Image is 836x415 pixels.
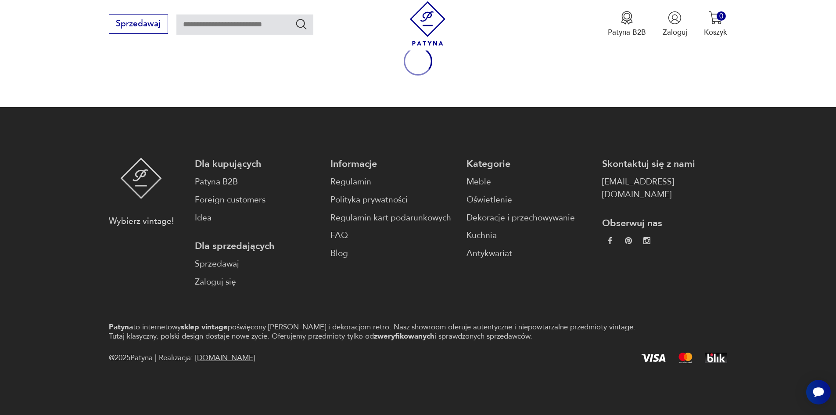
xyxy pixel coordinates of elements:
[109,322,649,341] p: to internetowy poświęcony [PERSON_NAME] i dekoracjom retro. Nasz showroom oferuje autentyczne i n...
[109,352,153,364] span: @ 2025 Patyna
[195,240,320,253] p: Dla sprzedających
[608,11,646,37] button: Patyna B2B
[705,353,727,363] img: BLIK
[181,322,228,332] strong: sklep vintage
[717,11,726,21] div: 0
[663,11,687,37] button: Zaloguj
[159,352,255,364] span: Realizacja:
[620,11,634,25] img: Ikona medalu
[709,11,722,25] img: Ikona koszyka
[466,158,592,170] p: Kategorie
[195,212,320,224] a: Idea
[466,194,592,206] a: Oświetlenie
[668,11,682,25] img: Ikonka użytkownika
[330,247,456,260] a: Blog
[109,21,168,28] a: Sprzedawaj
[155,352,157,364] div: |
[109,322,133,332] strong: Patyna
[405,1,450,46] img: Patyna - sklep z meblami i dekoracjami vintage
[330,229,456,242] a: FAQ
[625,237,632,244] img: 37d27d81a828e637adc9f9cb2e3d3a8a.webp
[806,380,831,404] iframe: Smartsupp widget button
[330,212,456,224] a: Regulamin kart podarunkowych
[295,18,308,30] button: Szukaj
[195,194,320,206] a: Foreign customers
[466,247,592,260] a: Antykwariat
[109,215,174,228] p: Wybierz vintage!
[643,237,650,244] img: c2fd9cf7f39615d9d6839a72ae8e59e5.webp
[195,276,320,289] a: Zaloguj się
[641,354,666,362] img: Visa
[602,176,727,201] a: [EMAIL_ADDRESS][DOMAIN_NAME]
[195,258,320,271] a: Sprzedawaj
[602,217,727,230] p: Obserwuj nas
[608,27,646,37] p: Patyna B2B
[606,237,614,244] img: da9060093f698e4c3cedc1453eec5031.webp
[704,11,727,37] button: 0Koszyk
[602,158,727,170] p: Skontaktuj się z nami
[663,27,687,37] p: Zaloguj
[109,14,168,34] button: Sprzedawaj
[195,158,320,170] p: Dla kupujących
[374,331,434,341] strong: zweryfikowanych
[330,176,456,188] a: Regulamin
[466,212,592,224] a: Dekoracje i przechowywanie
[195,353,255,363] a: [DOMAIN_NAME]
[120,158,162,199] img: Patyna - sklep z meblami i dekoracjami vintage
[466,229,592,242] a: Kuchnia
[678,353,692,363] img: Mastercard
[195,176,320,188] a: Patyna B2B
[608,11,646,37] a: Ikona medaluPatyna B2B
[330,194,456,206] a: Polityka prywatności
[330,158,456,170] p: Informacje
[704,27,727,37] p: Koszyk
[466,176,592,188] a: Meble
